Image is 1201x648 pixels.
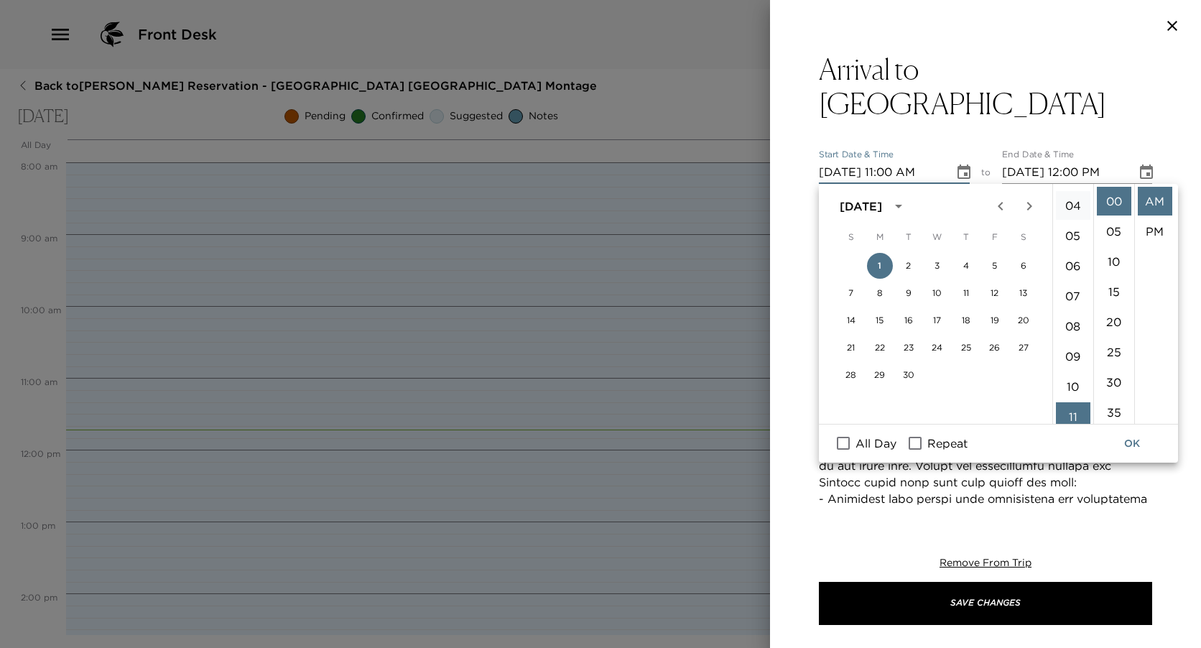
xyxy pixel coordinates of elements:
[896,280,922,306] button: 9
[1109,430,1155,457] button: OK
[982,307,1008,333] button: 19
[1097,307,1131,336] li: 20 minutes
[819,161,944,184] input: MM/DD/YYYY hh:mm aa
[867,223,893,251] span: Monday
[1002,161,1127,184] input: MM/DD/YYYY hh:mm aa
[1138,187,1172,216] li: AM
[924,335,950,361] button: 24
[981,167,991,184] span: to
[838,362,864,388] button: 28
[1056,191,1090,220] li: 4 hours
[982,280,1008,306] button: 12
[924,253,950,279] button: 3
[819,52,1152,121] button: Arrival to [GEOGRAPHIC_DATA]
[855,435,896,452] span: All Day
[1097,277,1131,306] li: 15 minutes
[1002,149,1074,161] label: End Date & Time
[1097,217,1131,246] li: 5 minutes
[940,556,1031,569] span: Remove From Trip
[819,582,1152,625] button: Save Changes
[838,223,864,251] span: Sunday
[1011,307,1037,333] button: 20
[840,198,882,215] div: [DATE]
[1011,335,1037,361] button: 27
[1056,342,1090,371] li: 9 hours
[1015,192,1044,221] button: Next month
[838,307,864,333] button: 14
[896,307,922,333] button: 16
[1056,402,1090,431] li: 11 hours
[953,253,979,279] button: 4
[924,307,950,333] button: 17
[1056,251,1090,280] li: 6 hours
[924,223,950,251] span: Wednesday
[867,253,893,279] button: 1
[1097,187,1131,216] li: 0 minutes
[896,362,922,388] button: 30
[838,280,864,306] button: 7
[1134,184,1175,424] ul: Select meridiem
[1056,372,1090,401] li: 10 hours
[1093,184,1134,424] ul: Select minutes
[1053,184,1093,424] ul: Select hours
[953,335,979,361] button: 25
[1097,398,1131,427] li: 35 minutes
[1097,368,1131,397] li: 30 minutes
[896,335,922,361] button: 23
[1056,312,1090,341] li: 8 hours
[896,253,922,279] button: 2
[1011,223,1037,251] span: Saturday
[838,335,864,361] button: 21
[950,158,978,187] button: Choose date, selected date is Sep 1, 2025
[1011,280,1037,306] button: 13
[886,194,911,218] button: calendar view is open, switch to year view
[1138,217,1172,246] li: PM
[927,435,968,452] span: Repeat
[982,335,1008,361] button: 26
[953,307,979,333] button: 18
[982,223,1008,251] span: Friday
[1056,221,1090,250] li: 5 hours
[896,223,922,251] span: Tuesday
[819,149,894,161] label: Start Date & Time
[1097,338,1131,366] li: 25 minutes
[986,192,1015,221] button: Previous month
[1056,282,1090,310] li: 7 hours
[924,280,950,306] button: 10
[867,362,893,388] button: 29
[1132,158,1161,187] button: Choose date, selected date is Sep 1, 2025
[953,223,979,251] span: Thursday
[982,253,1008,279] button: 5
[867,335,893,361] button: 22
[867,280,893,306] button: 8
[940,556,1031,570] button: Remove From Trip
[1097,247,1131,276] li: 10 minutes
[867,307,893,333] button: 15
[1011,253,1037,279] button: 6
[953,280,979,306] button: 11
